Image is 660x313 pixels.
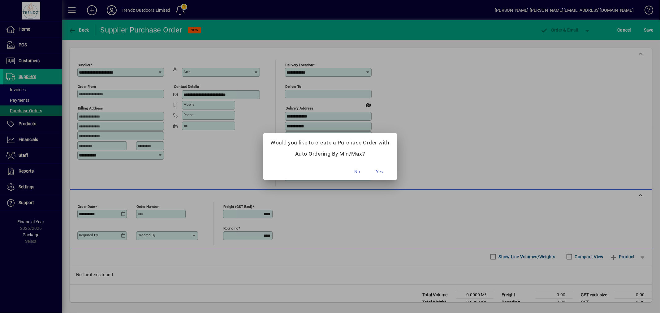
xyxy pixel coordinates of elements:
[271,139,390,146] h5: Would you like to create a Purchase Order with
[347,166,367,177] button: No
[376,169,383,175] span: Yes
[271,151,390,157] h5: Auto Ordering By Min/Max?
[355,169,360,175] span: No
[370,166,390,177] button: Yes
